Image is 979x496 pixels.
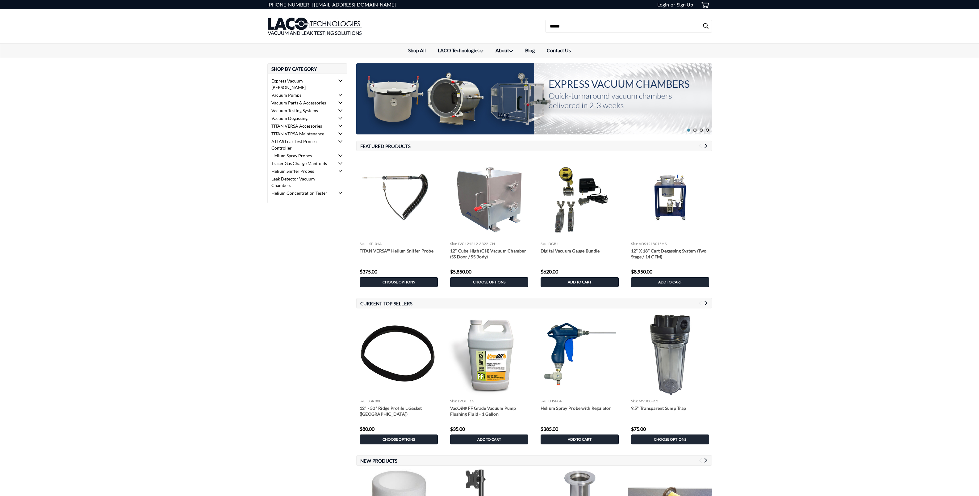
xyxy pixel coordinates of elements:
span: sku: [450,399,457,403]
span: Choose Options [383,437,415,442]
a: Tracer Gas Charge Manifolds [268,159,335,167]
h2: Shop By Category [267,63,347,74]
span: MV300-9.5 [639,399,658,403]
a: Helium Spray Probe with Regulator [541,405,619,418]
span: LSP-01A [367,241,382,246]
a: sku: DGB1 [541,241,559,246]
span: LHSP04 [548,399,562,403]
a: About [490,44,519,58]
span: LGR00B [367,399,382,403]
button: Previous [698,144,703,148]
span: LVOFF1G [458,399,475,403]
span: $75.00 [631,426,646,432]
a: sku: LGR00B [360,399,382,403]
button: 4 of 4 [706,129,709,132]
span: sku: [360,241,367,246]
span: $5,850.00 [450,269,471,274]
a: TITAN VERSA Accessories [268,122,335,130]
a: LACO Technologies [432,44,490,58]
span: $385.00 [541,426,558,432]
span: Add to Cart [568,437,592,442]
span: sku: [631,399,638,403]
a: Helium Sniffer Probes [268,167,335,175]
span: Add to Cart [658,280,682,284]
a: ATLAS Leak Test Process Controller [268,138,335,152]
a: Helium Concentration Tester [268,189,335,197]
a: Add to Cart [450,435,528,444]
a: TITAN VERSA™ Helium Sniffer Probe [360,248,438,260]
button: 3 of 4 [700,129,703,132]
span: sku: [360,399,367,403]
a: Vacuum Degassing [268,114,335,122]
a: sku: LSP-01A [360,241,382,246]
a: Express Vacuum [PERSON_NAME] [268,77,335,91]
a: Add to Cart [541,277,619,287]
span: $80.00 [360,426,374,432]
a: Helium Spray Probes [268,152,335,159]
a: sku: LVC121212-3322-CH [450,241,495,246]
a: VacOil® FF Grade Vacuum Pump Flushing Fluid - 1 Gallon [450,405,528,418]
a: Vacuum Parts & Accessories [268,99,335,107]
a: Contact Us [541,44,577,57]
button: Next [704,144,708,148]
span: $375.00 [360,269,377,274]
a: Vacuum Testing Systems [268,107,335,114]
a: Add to Cart [631,277,709,287]
a: Blog [519,44,541,57]
a: Vacuum Pumps [268,91,335,99]
span: Add to Cart [568,280,592,284]
button: Previous [698,301,703,306]
h2: New Products [356,455,712,466]
a: sku: LVOFF1G [450,399,475,403]
a: Digital Vacuum Gauge Bundle [541,248,619,260]
span: Add to Cart [477,437,501,442]
a: 12" - 50" Ridge Profile L Gasket ([GEOGRAPHIC_DATA]) [360,405,438,418]
span: sku: [631,241,638,246]
span: $8,950.00 [631,269,652,274]
a: 12" X 18" Cart Degassing System (Two Stage / 14 CFM) [631,248,709,260]
span: Choose Options [383,280,415,284]
button: Next [704,301,708,306]
img: Digital Vacuum Gauge Bundle [548,155,611,239]
h2: Current Top Sellers [356,298,712,308]
a: Shop All [402,44,432,57]
span: sku: [450,241,457,246]
a: Choose Options [360,435,438,444]
h2: Featured Products [356,141,712,151]
a: cart-preview-dropdown [696,0,712,9]
a: Choose Options [631,435,709,444]
a: Leak Detector Vacuum Chambers [268,175,335,189]
a: Choose Options [450,277,528,287]
a: sku: LHSP04 [541,399,562,403]
span: Choose Options [473,280,505,284]
img: LACO Technologies [267,11,362,42]
a: Add to Cart [541,435,619,444]
button: 2 of 4 [693,129,697,132]
button: Previous [698,458,703,463]
span: LVC121212-3322-CH [458,241,495,246]
a: sku: MV300-9.5 [631,399,659,403]
span: or [669,2,675,7]
button: 1 of 4 [687,129,691,132]
span: sku: [541,241,548,246]
a: hero image slide [356,63,712,134]
a: Choose Options [360,277,438,287]
span: VDS1218015HS [639,241,667,246]
img: TITAN VERSA™ Helium Sniffer Probe [357,173,441,221]
span: DGB1 [548,241,559,246]
button: Next [704,458,708,463]
img: 9.5" Clear Sump [628,312,712,396]
img: 12" X 18" Cart Degassing System (Two Stage / 14 CFM) [628,173,712,221]
a: 9.5" Transparent Sump Trap [631,405,709,418]
span: sku: [541,399,548,403]
img: VacOil® FF Grade Vacuum Pump Flushing Fluid - 1 Gallon [447,312,531,396]
span: Choose Options [654,437,686,442]
span: $35.00 [450,426,465,432]
a: sku: VDS1218015HS [631,241,667,246]
span: $620.00 [541,269,558,274]
a: 12" Cube High (CH) Vacuum Chamber (SS Door / SS Body) [450,248,528,260]
a: TITAN VERSA Maintenance [268,130,335,138]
